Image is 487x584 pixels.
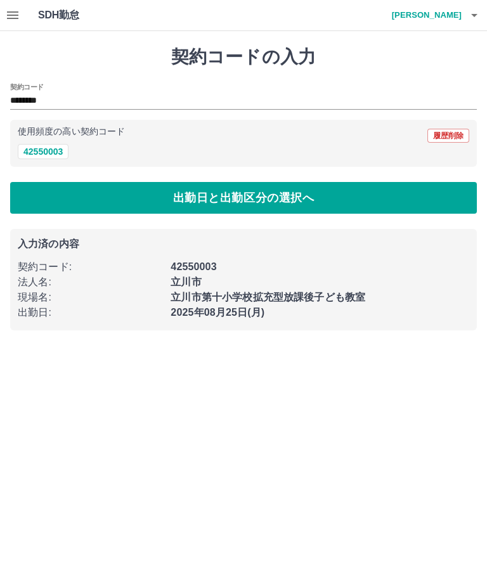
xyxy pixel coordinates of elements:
h1: 契約コードの入力 [10,46,477,68]
p: 現場名 : [18,290,163,305]
p: 出勤日 : [18,305,163,320]
b: 立川市第十小学校拡充型放課後子ども教室 [171,292,365,302]
b: 42550003 [171,261,216,272]
b: 立川市 [171,276,201,287]
p: 入力済の内容 [18,239,469,249]
p: 法人名 : [18,275,163,290]
button: 42550003 [18,144,68,159]
button: 出勤日と出勤区分の選択へ [10,182,477,214]
button: 履歴削除 [427,129,469,143]
p: 契約コード : [18,259,163,275]
b: 2025年08月25日(月) [171,307,264,318]
h2: 契約コード [10,82,44,92]
p: 使用頻度の高い契約コード [18,127,125,136]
